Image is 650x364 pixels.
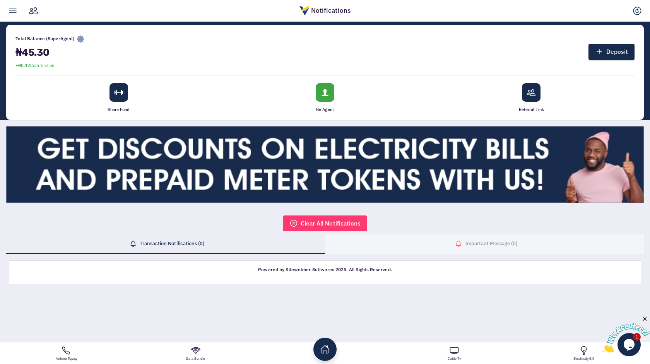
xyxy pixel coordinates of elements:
[15,267,635,272] p: Powered by Ritewebber Softwares 2025. All Rights Reserved.
[299,6,310,15] img: logo
[15,63,30,68] b: +₦0.42
[15,63,54,68] small: Commission
[602,316,650,352] iframe: chat widget
[222,83,428,112] a: Be Agent
[283,215,367,231] a: Clear All Notifications
[15,107,222,112] strong: Share Fund
[15,48,85,57] h1: ₦45.30
[428,83,635,112] a: Referral Link
[15,34,85,44] span: Total Balance (SuperAgent)
[428,107,635,112] strong: Referral Link
[325,234,644,254] a: Important Message (0)
[606,47,628,56] strong: Deposit
[222,107,428,112] strong: Be Agent
[6,126,644,203] img: 1731869762electricity.jpg
[588,44,635,60] a: Deposit
[6,234,325,254] a: Transaction Notifications (0)
[289,219,298,227] ion-icon: close circle outline
[15,83,222,112] a: Share Fund
[296,6,354,16] div: Notifications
